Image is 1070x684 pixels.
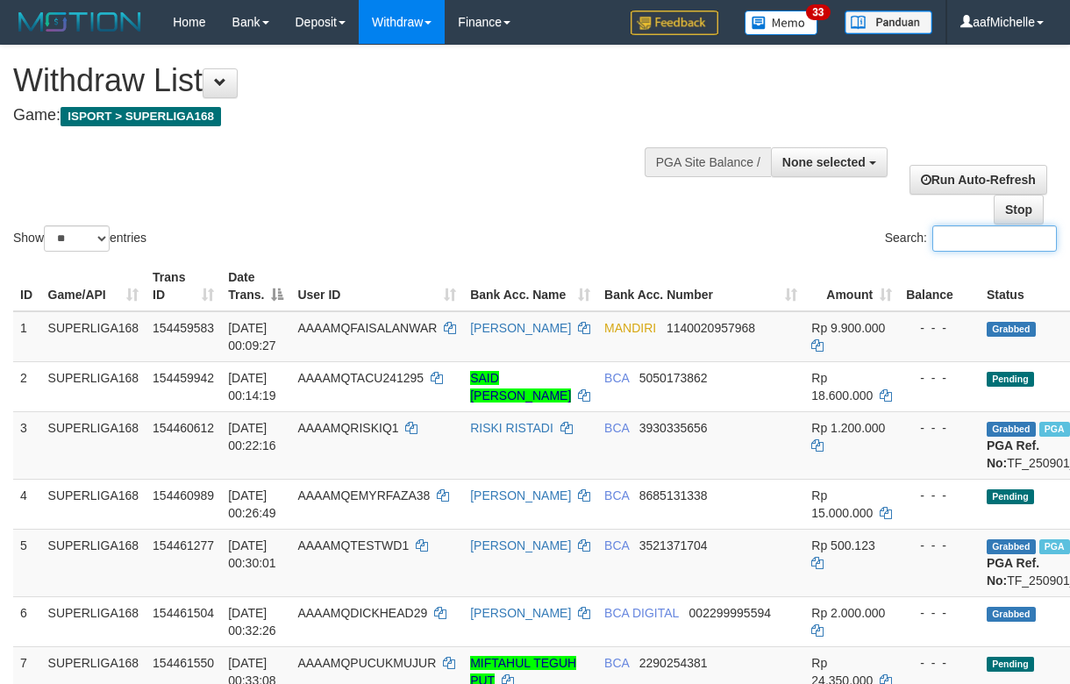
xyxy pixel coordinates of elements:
[41,261,146,311] th: Game/API: activate to sort column ascending
[745,11,818,35] img: Button%20Memo.svg
[811,538,874,552] span: Rp 500.123
[470,321,571,335] a: [PERSON_NAME]
[153,488,214,502] span: 154460989
[13,225,146,252] label: Show entries
[470,371,571,403] a: SAID [PERSON_NAME]
[906,487,973,504] div: - - -
[604,538,629,552] span: BCA
[13,361,41,411] td: 2
[604,421,629,435] span: BCA
[1039,422,1070,437] span: Marked by aafnonsreyleab
[639,656,708,670] span: Copy 2290254381 to clipboard
[41,479,146,529] td: SUPERLIGA168
[13,311,41,362] td: 1
[228,606,276,638] span: [DATE] 00:32:26
[153,606,214,620] span: 154461504
[639,488,708,502] span: Copy 8685131338 to clipboard
[146,261,221,311] th: Trans ID: activate to sort column ascending
[470,538,571,552] a: [PERSON_NAME]
[639,421,708,435] span: Copy 3930335656 to clipboard
[645,147,771,177] div: PGA Site Balance /
[463,261,597,311] th: Bank Acc. Name: activate to sort column ascending
[906,537,973,554] div: - - -
[228,321,276,353] span: [DATE] 00:09:27
[631,11,718,35] img: Feedback.jpg
[297,606,427,620] span: AAAAMQDICKHEAD29
[906,419,973,437] div: - - -
[987,322,1036,337] span: Grabbed
[228,488,276,520] span: [DATE] 00:26:49
[13,479,41,529] td: 4
[604,488,629,502] span: BCA
[604,321,656,335] span: MANDIRI
[41,311,146,362] td: SUPERLIGA168
[811,606,885,620] span: Rp 2.000.000
[1039,539,1070,554] span: Marked by aafmaleo
[228,421,276,452] span: [DATE] 00:22:16
[470,488,571,502] a: [PERSON_NAME]
[13,9,146,35] img: MOTION_logo.png
[41,596,146,646] td: SUPERLIGA168
[932,225,1057,252] input: Search:
[604,606,679,620] span: BCA DIGITAL
[987,438,1039,470] b: PGA Ref. No:
[13,261,41,311] th: ID
[906,369,973,387] div: - - -
[987,489,1034,504] span: Pending
[470,606,571,620] a: [PERSON_NAME]
[153,321,214,335] span: 154459583
[811,321,885,335] span: Rp 9.900.000
[909,165,1047,195] a: Run Auto-Refresh
[604,656,629,670] span: BCA
[987,539,1036,554] span: Grabbed
[13,411,41,479] td: 3
[689,606,771,620] span: Copy 002299995594 to clipboard
[297,421,398,435] span: AAAAMQRISKIQ1
[771,147,888,177] button: None selected
[153,538,214,552] span: 154461277
[639,538,708,552] span: Copy 3521371704 to clipboard
[153,371,214,385] span: 154459942
[297,371,424,385] span: AAAAMQTACU241295
[782,155,866,169] span: None selected
[41,529,146,596] td: SUPERLIGA168
[604,371,629,385] span: BCA
[906,654,973,672] div: - - -
[811,371,873,403] span: Rp 18.600.000
[44,225,110,252] select: Showentries
[667,321,755,335] span: Copy 1140020957968 to clipboard
[811,421,885,435] span: Rp 1.200.000
[987,372,1034,387] span: Pending
[228,371,276,403] span: [DATE] 00:14:19
[987,556,1039,588] b: PGA Ref. No:
[228,538,276,570] span: [DATE] 00:30:01
[906,319,973,337] div: - - -
[597,261,804,311] th: Bank Acc. Number: activate to sort column ascending
[811,488,873,520] span: Rp 15.000.000
[994,195,1044,224] a: Stop
[899,261,980,311] th: Balance
[61,107,221,126] span: ISPORT > SUPERLIGA168
[639,371,708,385] span: Copy 5050173862 to clipboard
[845,11,932,34] img: panduan.png
[13,107,695,125] h4: Game:
[987,422,1036,437] span: Grabbed
[41,411,146,479] td: SUPERLIGA168
[885,225,1057,252] label: Search:
[290,261,463,311] th: User ID: activate to sort column ascending
[153,656,214,670] span: 154461550
[470,421,553,435] a: RISKI RISTADI
[13,63,695,98] h1: Withdraw List
[297,488,430,502] span: AAAAMQEMYRFAZA38
[906,604,973,622] div: - - -
[297,538,409,552] span: AAAAMQTESTWD1
[987,657,1034,672] span: Pending
[13,596,41,646] td: 6
[297,321,437,335] span: AAAAMQFAISALANWAR
[153,421,214,435] span: 154460612
[806,4,830,20] span: 33
[297,656,436,670] span: AAAAMQPUCUKMUJUR
[221,261,290,311] th: Date Trans.: activate to sort column descending
[804,261,899,311] th: Amount: activate to sort column ascending
[13,529,41,596] td: 5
